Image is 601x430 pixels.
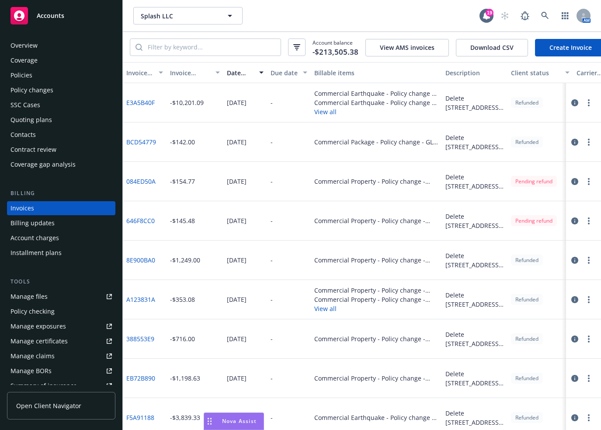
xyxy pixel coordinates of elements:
[126,255,155,265] a: 8E900BA0
[314,177,438,186] div: Commercial Property - Policy change - RMP7092916809
[7,277,115,286] div: Tools
[556,7,574,24] a: Switch app
[511,333,543,344] div: Refunded
[271,98,273,107] div: -
[126,137,156,147] a: BCD54779
[227,334,247,343] div: [DATE]
[141,11,216,21] span: Splash LLC
[10,246,62,260] div: Installment plans
[445,251,504,269] div: Delete [STREET_ADDRESS] Locations Eff [DATE]- Allrisk
[170,334,195,343] div: -$716.00
[227,295,247,304] div: [DATE]
[7,364,115,378] a: Manage BORs
[314,89,438,98] div: Commercial Earthquake - Policy change - ESP100113305
[311,62,442,83] button: Billable items
[314,374,438,383] div: Commercial Property - Policy change - B128416688W24
[223,62,267,83] button: Date issued
[516,7,534,24] a: Report a Bug
[133,7,243,24] button: Splash LLC
[486,9,493,17] div: 19
[227,255,247,265] div: [DATE]
[126,295,155,304] a: A123831A
[7,319,115,333] a: Manage exposures
[10,53,38,67] div: Coverage
[7,83,115,97] a: Policy changes
[10,349,55,363] div: Manage claims
[271,216,273,225] div: -
[511,136,543,147] div: Refunded
[16,401,81,410] span: Open Client Navigator
[314,413,438,422] div: Commercial Earthquake - Policy change - 42PRP00043811
[170,413,200,422] div: -$3,839.33
[314,98,438,107] div: Commercial Earthquake - Policy change - CTE11793
[170,137,195,147] div: -$142.00
[442,62,507,83] button: Description
[7,113,115,127] a: Quoting plans
[10,128,36,142] div: Contacts
[456,39,528,56] button: Download CSV
[314,295,438,304] div: Commercial Property - Policy change - B128416688W24
[10,216,55,230] div: Billing updates
[10,304,55,318] div: Policy checking
[227,374,247,383] div: [DATE]
[445,68,504,77] div: Description
[511,215,557,226] div: Pending refund
[313,39,358,55] span: Account balance
[10,83,53,97] div: Policy changes
[10,98,40,112] div: SSC Cases
[7,38,115,52] a: Overview
[10,157,76,171] div: Coverage gap analysis
[445,172,504,191] div: Delete [STREET_ADDRESS] Locations Eff [DATE]
[271,295,273,304] div: -
[7,157,115,171] a: Coverage gap analysis
[7,216,115,230] a: Billing updates
[126,68,153,77] div: Invoice ID
[170,295,195,304] div: -$353.08
[507,62,573,83] button: Client status
[10,231,59,245] div: Account charges
[126,216,155,225] a: 646F8CC0
[314,334,438,343] div: Commercial Property - Policy change - USP00045324
[271,68,298,77] div: Due date
[7,334,115,348] a: Manage certificates
[511,68,560,77] div: Client status
[271,334,273,343] div: -
[170,98,204,107] div: -$10,201.09
[314,137,438,147] div: Commercial Package - Policy change - GLA 649516201
[271,177,273,186] div: -
[511,412,543,423] div: Refunded
[227,98,247,107] div: [DATE]
[511,97,543,108] div: Refunded
[10,319,66,333] div: Manage exposures
[7,231,115,245] a: Account charges
[314,286,438,295] div: Commercial Property - Policy change - B128429614W24
[7,246,115,260] a: Installment plans
[222,417,257,425] span: Nova Assist
[170,374,200,383] div: -$1,198.63
[126,177,156,186] a: 084ED50A
[445,330,504,348] div: Delete [STREET_ADDRESS] Locations Eff [DATE]
[7,379,115,393] a: Summary of insurance
[126,374,155,383] a: EB72B890
[313,46,358,58] span: -$213,505.38
[536,7,554,24] a: Search
[227,68,254,77] div: Date issued
[170,68,210,77] div: Invoice amount
[271,413,273,422] div: -
[445,290,504,309] div: Delete [STREET_ADDRESS] Locations Eff [DATE]- AllRisk
[10,290,48,304] div: Manage files
[511,176,557,187] div: Pending refund
[314,304,438,313] button: View all
[10,379,77,393] div: Summary of insurance
[314,68,438,77] div: Billable items
[142,39,281,56] input: Filter by keyword...
[314,107,438,116] button: View all
[135,44,142,51] svg: Search
[365,39,449,56] button: View AMS invoices
[7,304,115,318] a: Policy checking
[445,212,504,230] div: Delete [STREET_ADDRESS] Locations Eff [DATE]
[7,98,115,112] a: SSC Cases
[170,216,195,225] div: -$145.48
[314,255,438,265] div: Commercial Property - Policy change - MAUD37442173010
